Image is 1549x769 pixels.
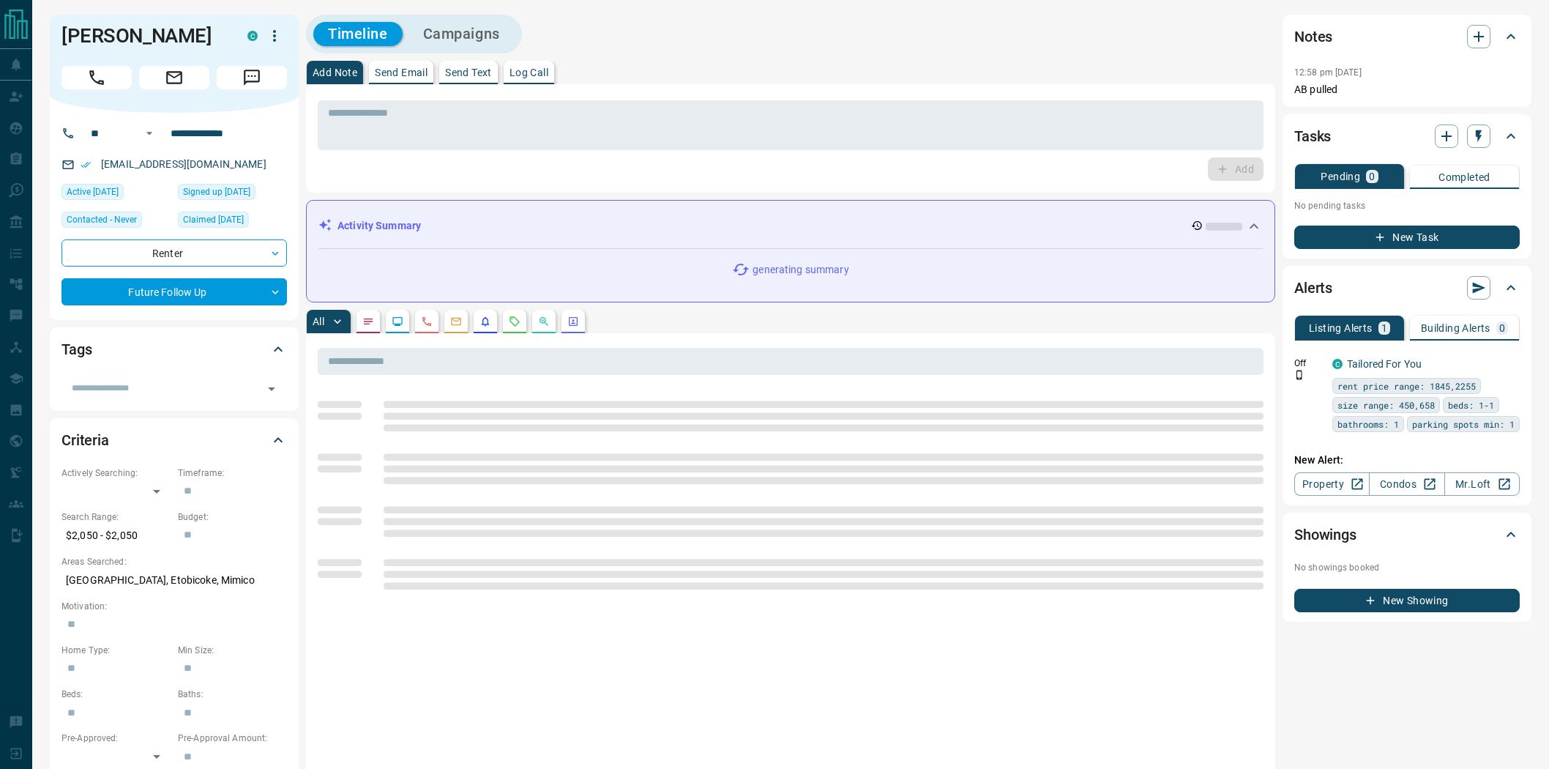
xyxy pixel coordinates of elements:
[1294,270,1520,305] div: Alerts
[61,278,287,305] div: Future Follow Up
[1294,561,1520,574] p: No showings booked
[510,67,548,78] p: Log Call
[318,212,1263,239] div: Activity Summary
[1321,171,1360,182] p: Pending
[1438,172,1490,182] p: Completed
[1294,357,1324,370] p: Off
[61,423,287,458] div: Criteria
[479,316,491,327] svg: Listing Alerts
[1369,171,1375,182] p: 0
[445,67,492,78] p: Send Text
[567,316,579,327] svg: Agent Actions
[61,600,287,613] p: Motivation:
[1294,119,1520,154] div: Tasks
[61,555,287,568] p: Areas Searched:
[1294,523,1356,546] h2: Showings
[1332,359,1343,369] div: condos.ca
[61,66,132,89] span: Call
[61,524,171,548] p: $2,050 - $2,050
[178,467,287,480] p: Timeframe:
[1294,453,1520,468] p: New Alert:
[61,338,92,361] h2: Tags
[421,316,433,327] svg: Calls
[61,732,171,745] p: Pre-Approved:
[1309,323,1373,333] p: Listing Alerts
[61,510,171,524] p: Search Range:
[1347,358,1422,370] a: Tailored For You
[1421,323,1490,333] p: Building Alerts
[538,316,550,327] svg: Opportunities
[392,316,403,327] svg: Lead Browsing Activity
[61,428,109,452] h2: Criteria
[247,31,258,41] div: condos.ca
[1337,379,1476,393] span: rent price range: 1845,2255
[408,22,515,46] button: Campaigns
[67,212,137,227] span: Contacted - Never
[178,688,287,701] p: Baths:
[178,184,287,204] div: Thu Dec 21 2023
[61,239,287,267] div: Renter
[1294,472,1370,496] a: Property
[450,316,462,327] svg: Emails
[61,688,171,701] p: Beds:
[313,22,403,46] button: Timeline
[81,160,91,170] svg: Email Verified
[183,185,250,199] span: Signed up [DATE]
[178,732,287,745] p: Pre-Approval Amount:
[261,379,282,399] button: Open
[1412,417,1515,431] span: parking spots min: 1
[1294,67,1362,78] p: 12:58 pm [DATE]
[139,66,209,89] span: Email
[61,184,171,204] div: Sat Jul 26 2025
[1294,125,1331,148] h2: Tasks
[375,67,428,78] p: Send Email
[1294,195,1520,217] p: No pending tasks
[178,644,287,657] p: Min Size:
[509,316,520,327] svg: Requests
[141,125,158,142] button: Open
[1381,323,1387,333] p: 1
[1294,370,1304,380] svg: Push Notification Only
[1294,517,1520,552] div: Showings
[61,644,171,657] p: Home Type:
[101,158,266,170] a: [EMAIL_ADDRESS][DOMAIN_NAME]
[178,212,287,232] div: Thu Dec 21 2023
[1294,82,1520,97] p: AB pulled
[61,24,225,48] h1: [PERSON_NAME]
[1294,226,1520,249] button: New Task
[1448,398,1494,412] span: beds: 1-1
[1369,472,1444,496] a: Condos
[1294,25,1332,48] h2: Notes
[313,67,357,78] p: Add Note
[1337,398,1435,412] span: size range: 450,658
[178,510,287,524] p: Budget:
[61,568,287,592] p: [GEOGRAPHIC_DATA], Etobicoke, Mimico
[217,66,287,89] span: Message
[1499,323,1505,333] p: 0
[1294,589,1520,612] button: New Showing
[313,316,324,327] p: All
[1337,417,1399,431] span: bathrooms: 1
[183,212,244,227] span: Claimed [DATE]
[61,467,171,480] p: Actively Searching:
[67,185,119,199] span: Active [DATE]
[1294,19,1520,54] div: Notes
[61,332,287,367] div: Tags
[1294,276,1332,300] h2: Alerts
[1444,472,1520,496] a: Mr.Loft
[362,316,374,327] svg: Notes
[753,262,848,278] p: generating summary
[337,218,421,234] p: Activity Summary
